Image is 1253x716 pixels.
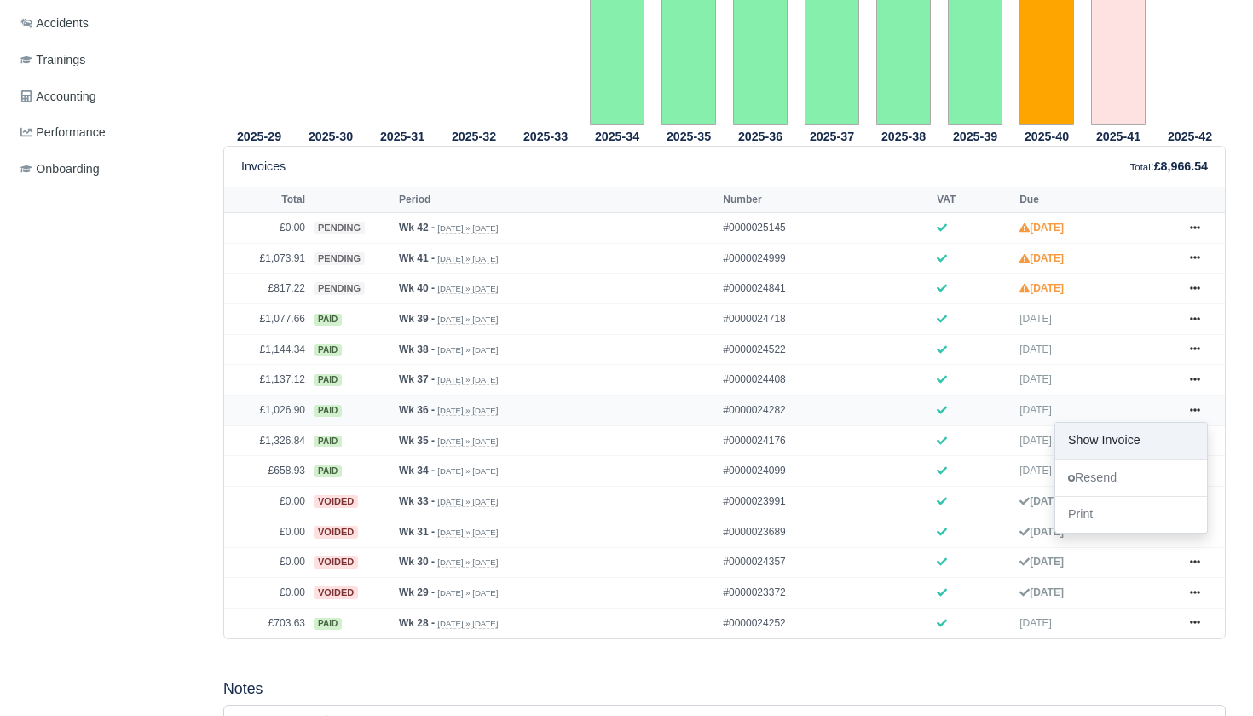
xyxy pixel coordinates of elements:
span: paid [314,618,342,630]
td: #0000025145 [719,213,933,244]
td: #0000024841 [719,274,933,304]
th: Total [224,187,309,212]
span: voided [314,586,358,599]
span: pending [314,252,365,265]
small: [DATE] » [DATE] [437,406,498,416]
span: pending [314,222,365,234]
small: [DATE] » [DATE] [437,588,498,598]
td: #0000024176 [719,425,933,456]
td: #0000023372 [719,578,933,609]
small: Total [1130,162,1151,172]
span: voided [314,556,358,569]
small: [DATE] » [DATE] [437,254,498,264]
strong: Wk 31 - [399,526,435,538]
td: £1,144.34 [224,334,309,365]
span: [DATE] [1019,617,1052,629]
strong: Wk 37 - [399,373,435,385]
span: paid [314,465,342,477]
td: £0.00 [224,578,309,609]
td: #0000023689 [719,517,933,547]
td: #0000024408 [719,365,933,396]
a: Onboarding [14,153,203,186]
strong: Wk 33 - [399,495,435,507]
td: £703.63 [224,608,309,638]
td: #0000024282 [719,396,933,426]
small: [DATE] » [DATE] [437,619,498,629]
span: [DATE] [1019,465,1052,476]
span: voided [314,526,358,539]
span: paid [314,344,342,356]
span: Onboarding [20,159,100,179]
div: : [1130,157,1208,176]
strong: Wk 41 - [399,252,435,264]
span: [DATE] [1019,435,1052,447]
strong: Wk 42 - [399,222,435,234]
span: voided [314,495,358,508]
th: 2025-35 [653,126,725,147]
td: £1,326.84 [224,425,309,456]
small: [DATE] » [DATE] [437,528,498,538]
th: 2025-41 [1083,126,1154,147]
span: [DATE] [1019,313,1052,325]
a: Show Invoice [1055,423,1207,459]
small: [DATE] » [DATE] [437,315,498,325]
th: 2025-34 [581,126,653,147]
th: 2025-36 [725,126,796,147]
span: Trainings [20,50,85,70]
strong: £8,966.54 [1154,159,1208,173]
th: 2025-32 [438,126,510,147]
span: paid [314,374,342,386]
strong: Wk 38 - [399,344,435,355]
span: pending [314,282,365,295]
strong: Wk 34 - [399,465,435,476]
strong: [DATE] [1019,526,1064,538]
td: £0.00 [224,487,309,517]
th: 2025-33 [510,126,581,147]
td: #0000023991 [719,487,933,517]
td: #0000024999 [719,243,933,274]
strong: [DATE] [1019,282,1064,294]
small: [DATE] » [DATE] [437,497,498,507]
th: 2025-37 [796,126,868,147]
small: [DATE] » [DATE] [437,436,498,447]
strong: Wk 36 - [399,404,435,416]
h5: Notes [223,680,1226,698]
strong: Wk 30 - [399,556,435,568]
td: #0000024252 [719,608,933,638]
th: 2025-42 [1154,126,1226,147]
strong: Wk 39 - [399,313,435,325]
strong: [DATE] [1019,495,1064,507]
strong: Wk 35 - [399,435,435,447]
td: #0000024099 [719,456,933,487]
strong: [DATE] [1019,586,1064,598]
small: [DATE] » [DATE] [437,466,498,476]
td: #0000024718 [719,304,933,335]
span: paid [314,405,342,417]
span: [DATE] [1019,344,1052,355]
strong: [DATE] [1019,556,1064,568]
small: [DATE] » [DATE] [437,557,498,568]
td: £1,137.12 [224,365,309,396]
strong: Wk 28 - [399,617,435,629]
a: Performance [14,116,203,149]
iframe: Chat Widget [1168,634,1253,716]
small: [DATE] » [DATE] [437,223,498,234]
th: 2025-31 [367,126,438,147]
th: 2025-38 [868,126,939,147]
strong: Wk 40 - [399,282,435,294]
a: Resend [1055,460,1207,496]
span: paid [314,314,342,326]
td: £817.22 [224,274,309,304]
span: [DATE] [1019,373,1052,385]
span: Accounting [20,87,96,107]
td: £0.00 [224,547,309,578]
a: Print [1055,497,1207,533]
a: Accidents [14,7,203,40]
th: 2025-39 [939,126,1011,147]
td: £1,077.66 [224,304,309,335]
td: £0.00 [224,517,309,547]
strong: [DATE] [1019,252,1064,264]
td: £1,073.91 [224,243,309,274]
small: [DATE] » [DATE] [437,284,498,294]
